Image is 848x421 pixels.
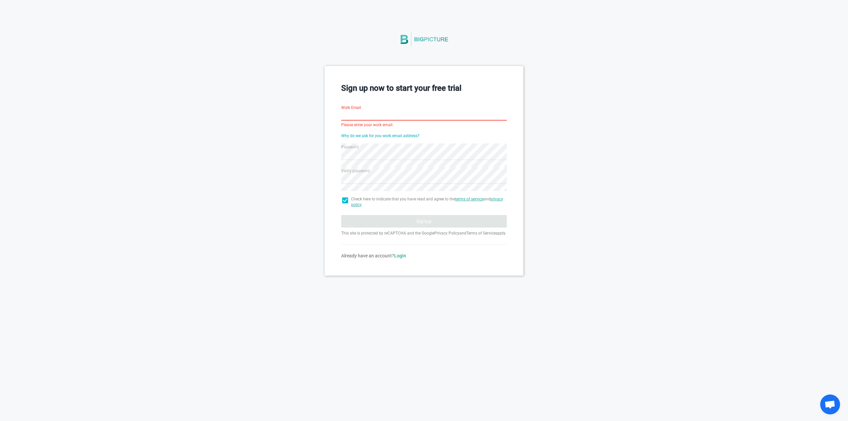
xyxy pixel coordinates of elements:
a: Why do we ask for you work email address? [341,133,419,138]
div: Please enter your work email. [341,123,507,127]
span: Check here to indicate that you have read and agree to the and [351,196,507,208]
a: Privacy Policy [434,231,459,236]
h3: Sign up now to start your free trial [341,82,507,94]
a: Terms of Service [466,231,496,236]
a: terms of service [455,197,483,201]
a: privacy policy [351,197,503,207]
img: BigPicture [399,26,449,53]
div: Already have an account? [341,252,507,259]
a: Login [394,253,406,258]
div: Open chat [820,395,840,414]
button: Signup [341,215,507,228]
p: This site is protected by reCAPTCHA and the Google and apply. [341,230,507,236]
